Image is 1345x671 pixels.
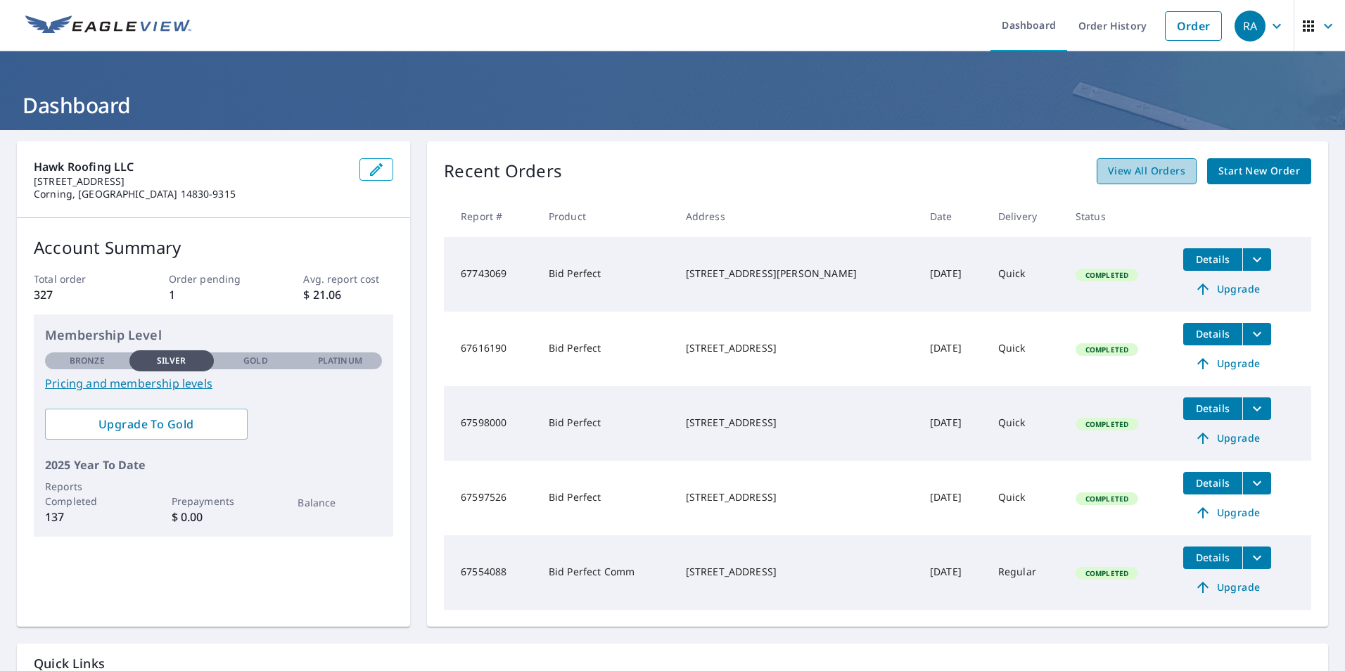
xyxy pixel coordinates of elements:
[169,271,259,286] p: Order pending
[1192,402,1234,415] span: Details
[34,286,124,303] p: 327
[34,188,348,200] p: Corning, [GEOGRAPHIC_DATA] 14830-9315
[25,15,191,37] img: EV Logo
[34,235,393,260] p: Account Summary
[1183,501,1271,524] a: Upgrade
[298,495,382,510] p: Balance
[45,409,248,440] a: Upgrade To Gold
[45,375,382,392] a: Pricing and membership levels
[1192,504,1263,521] span: Upgrade
[987,237,1064,312] td: Quick
[45,456,382,473] p: 2025 Year To Date
[444,386,537,461] td: 67598000
[987,535,1064,610] td: Regular
[1242,472,1271,494] button: filesDropdownBtn-67597526
[444,237,537,312] td: 67743069
[987,386,1064,461] td: Quick
[537,237,675,312] td: Bid Perfect
[686,490,907,504] div: [STREET_ADDRESS]
[537,196,675,237] th: Product
[1242,248,1271,271] button: filesDropdownBtn-67743069
[686,341,907,355] div: [STREET_ADDRESS]
[919,312,987,386] td: [DATE]
[686,416,907,430] div: [STREET_ADDRESS]
[444,196,537,237] th: Report #
[1108,162,1185,180] span: View All Orders
[1207,158,1311,184] a: Start New Order
[1077,494,1137,504] span: Completed
[537,535,675,610] td: Bid Perfect Comm
[1192,355,1263,372] span: Upgrade
[45,479,129,509] p: Reports Completed
[1192,327,1234,340] span: Details
[686,267,907,281] div: [STREET_ADDRESS][PERSON_NAME]
[1218,162,1300,180] span: Start New Order
[169,286,259,303] p: 1
[1183,427,1271,449] a: Upgrade
[919,461,987,535] td: [DATE]
[537,312,675,386] td: Bid Perfect
[1097,158,1197,184] a: View All Orders
[919,535,987,610] td: [DATE]
[70,354,105,367] p: Bronze
[243,354,267,367] p: Gold
[303,286,393,303] p: $ 21.06
[987,196,1064,237] th: Delivery
[1192,476,1234,490] span: Details
[172,509,256,525] p: $ 0.00
[34,271,124,286] p: Total order
[1192,579,1263,596] span: Upgrade
[1064,196,1172,237] th: Status
[1242,397,1271,420] button: filesDropdownBtn-67598000
[444,535,537,610] td: 67554088
[1192,551,1234,564] span: Details
[1183,323,1242,345] button: detailsBtn-67616190
[444,312,537,386] td: 67616190
[1183,352,1271,375] a: Upgrade
[1077,568,1137,578] span: Completed
[1192,281,1263,298] span: Upgrade
[1183,576,1271,599] a: Upgrade
[1077,270,1137,280] span: Completed
[1242,323,1271,345] button: filesDropdownBtn-67616190
[172,494,256,509] p: Prepayments
[56,416,236,432] span: Upgrade To Gold
[1183,248,1242,271] button: detailsBtn-67743069
[1183,278,1271,300] a: Upgrade
[444,461,537,535] td: 67597526
[1077,345,1137,354] span: Completed
[686,565,907,579] div: [STREET_ADDRESS]
[1183,472,1242,494] button: detailsBtn-67597526
[919,386,987,461] td: [DATE]
[45,326,382,345] p: Membership Level
[1192,253,1234,266] span: Details
[1192,430,1263,447] span: Upgrade
[17,91,1328,120] h1: Dashboard
[1183,547,1242,569] button: detailsBtn-67554088
[1235,11,1266,41] div: RA
[1077,419,1137,429] span: Completed
[34,175,348,188] p: [STREET_ADDRESS]
[675,196,919,237] th: Address
[318,354,362,367] p: Platinum
[157,354,186,367] p: Silver
[444,158,562,184] p: Recent Orders
[987,312,1064,386] td: Quick
[303,271,393,286] p: Avg. report cost
[919,196,987,237] th: Date
[987,461,1064,535] td: Quick
[45,509,129,525] p: 137
[1183,397,1242,420] button: detailsBtn-67598000
[34,158,348,175] p: Hawk Roofing LLC
[919,237,987,312] td: [DATE]
[1165,11,1222,41] a: Order
[1242,547,1271,569] button: filesDropdownBtn-67554088
[537,386,675,461] td: Bid Perfect
[537,461,675,535] td: Bid Perfect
